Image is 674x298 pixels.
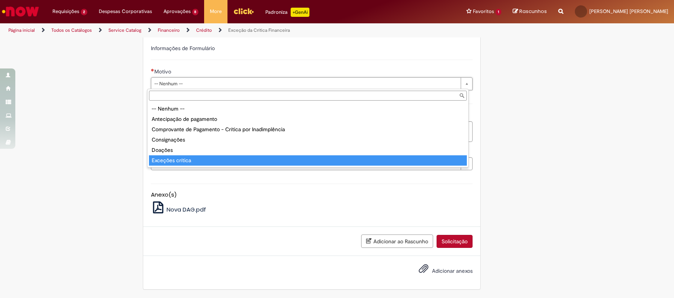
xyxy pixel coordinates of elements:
ul: Motivo [147,102,468,167]
div: Doações [149,145,467,155]
div: -- Nenhum -- [149,104,467,114]
div: Comprovante de Pagamento - Crítica por Inadimplência [149,124,467,135]
div: Exceções crítica [149,155,467,166]
div: Consignações [149,135,467,145]
div: Antecipação de pagamento [149,114,467,124]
